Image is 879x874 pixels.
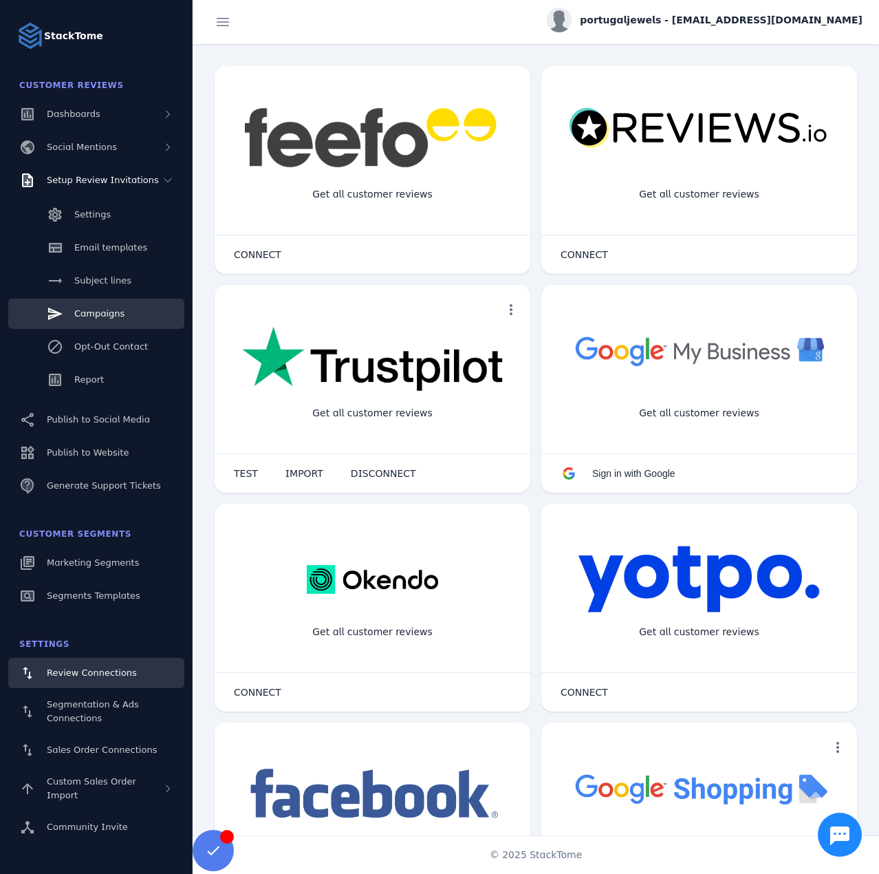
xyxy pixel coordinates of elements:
[569,107,829,149] img: reviewsio.svg
[8,812,184,842] a: Community Invite
[569,764,829,813] img: googleshopping.png
[307,545,438,614] img: okendo.webp
[8,200,184,230] a: Settings
[234,250,281,259] span: CONNECT
[8,266,184,296] a: Subject lines
[351,469,416,478] span: DISCONNECT
[301,614,444,650] div: Get all customer reviews
[301,176,444,213] div: Get all customer reviews
[47,699,139,723] span: Segmentation & Ads Connections
[547,8,862,32] button: portugaljewels - [EMAIL_ADDRESS][DOMAIN_NAME]
[47,776,136,800] span: Custom Sales Order Import
[8,299,184,329] a: Campaigns
[578,545,821,614] img: yotpo.png
[47,414,150,425] span: Publish to Social Media
[824,734,851,761] button: more
[220,241,295,268] button: CONNECT
[569,326,829,375] img: googlebusiness.png
[337,460,430,487] button: DISCONNECT
[74,341,148,352] span: Opt-Out Contact
[242,326,503,394] img: trustpilot.png
[234,469,258,478] span: TEST
[19,81,124,90] span: Customer Reviews
[47,822,128,832] span: Community Invite
[8,735,184,765] a: Sales Order Connections
[547,460,689,487] button: Sign in with Google
[220,679,295,706] button: CONNECT
[74,308,124,319] span: Campaigns
[561,688,608,697] span: CONNECT
[74,374,104,385] span: Report
[8,332,184,362] a: Opt-Out Contact
[220,460,272,487] button: TEST
[8,548,184,578] a: Marketing Segments
[44,29,103,43] strong: StackTome
[8,405,184,435] a: Publish to Social Media
[628,614,770,650] div: Get all customer reviews
[242,764,503,825] img: facebook.png
[47,109,100,119] span: Dashboards
[547,8,572,32] img: profile.jpg
[234,688,281,697] span: CONNECT
[19,639,69,649] span: Settings
[242,107,503,168] img: feefo.png
[580,13,862,28] span: portugaljewels - [EMAIL_ADDRESS][DOMAIN_NAME]
[8,438,184,468] a: Publish to Website
[17,22,44,50] img: Logo image
[8,581,184,611] a: Segments Templates
[618,833,780,869] div: Import Products from Google
[8,365,184,395] a: Report
[285,469,323,478] span: IMPORT
[592,468,675,479] span: Sign in with Google
[47,590,140,601] span: Segments Templates
[490,848,583,862] span: © 2025 StackTome
[47,668,137,678] span: Review Connections
[497,296,525,323] button: more
[272,460,337,487] button: IMPORT
[8,471,184,501] a: Generate Support Tickets
[301,395,444,431] div: Get all customer reviews
[8,658,184,688] a: Review Connections
[47,480,161,491] span: Generate Support Tickets
[47,142,117,152] span: Social Mentions
[47,447,129,458] span: Publish to Website
[547,679,622,706] button: CONNECT
[74,275,131,286] span: Subject lines
[628,395,770,431] div: Get all customer reviews
[47,745,157,755] span: Sales Order Connections
[47,175,159,185] span: Setup Review Invitations
[19,529,131,539] span: Customer Segments
[74,209,111,220] span: Settings
[47,557,139,568] span: Marketing Segments
[561,250,608,259] span: CONNECT
[547,241,622,268] button: CONNECT
[74,242,147,253] span: Email templates
[628,176,770,213] div: Get all customer reviews
[8,691,184,732] a: Segmentation & Ads Connections
[8,233,184,263] a: Email templates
